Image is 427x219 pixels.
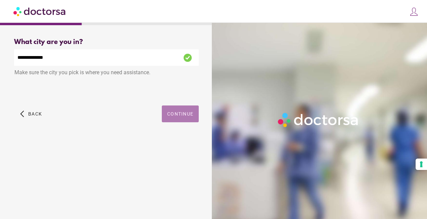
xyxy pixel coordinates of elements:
span: Continue [167,111,193,117]
img: Doctorsa.com [13,4,66,19]
img: icons8-customer-100.png [409,7,419,16]
button: Your consent preferences for tracking technologies [416,159,427,170]
img: Logo-Doctorsa-trans-White-partial-flat.png [276,111,361,130]
button: Continue [162,105,199,122]
span: Back [28,111,42,117]
div: Make sure the city you pick is where you need assistance. [14,66,199,81]
button: arrow_back_ios Back [17,105,45,122]
div: What city are you in? [14,38,199,46]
